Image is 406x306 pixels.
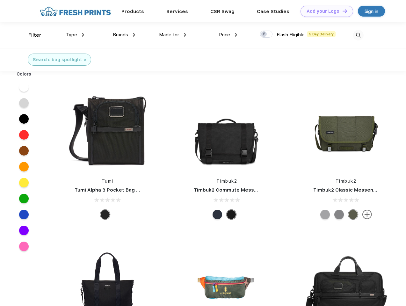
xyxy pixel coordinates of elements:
[184,33,186,37] img: dropdown.png
[307,9,339,14] div: Add your Logo
[184,87,269,171] img: func=resize&h=266
[66,32,77,38] span: Type
[213,210,222,219] div: Eco Nautical
[336,178,357,184] a: Timbuk2
[362,210,372,219] img: more.svg
[216,178,237,184] a: Timbuk2
[343,9,347,13] img: DT
[12,71,36,77] div: Colors
[304,87,388,171] img: func=resize&h=266
[348,210,358,219] div: Eco Army
[82,33,84,37] img: dropdown.png
[353,30,364,40] img: desktop_search.svg
[358,6,385,17] a: Sign in
[194,187,279,193] a: Timbuk2 Commute Messenger Bag
[28,32,41,39] div: Filter
[227,210,236,219] div: Eco Black
[65,87,150,171] img: func=resize&h=266
[235,33,237,37] img: dropdown.png
[100,210,110,219] div: Black
[219,32,230,38] span: Price
[102,178,113,184] a: Tumi
[277,32,305,38] span: Flash Eligible
[320,210,330,219] div: Eco Rind Pop
[75,187,149,193] a: Tumi Alpha 3 Pocket Bag Small
[121,9,144,14] a: Products
[159,32,179,38] span: Made for
[33,56,82,63] div: Search: bag spotlight
[313,187,392,193] a: Timbuk2 Classic Messenger Bag
[334,210,344,219] div: Eco Gunmetal
[38,6,113,17] img: fo%20logo%202.webp
[113,32,128,38] span: Brands
[307,31,336,37] span: 5 Day Delivery
[365,8,378,15] div: Sign in
[133,33,135,37] img: dropdown.png
[84,59,86,61] img: filter_cancel.svg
